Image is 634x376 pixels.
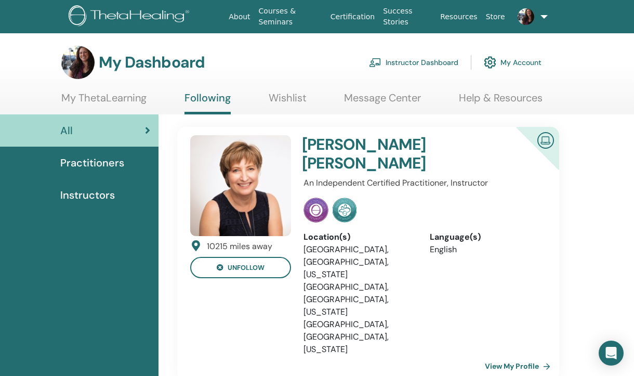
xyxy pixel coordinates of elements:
h4: [PERSON_NAME] [PERSON_NAME] [302,135,499,173]
a: Store [482,7,509,27]
div: Open Intercom Messenger [599,341,624,366]
img: cog.svg [484,54,496,71]
span: Practitioners [60,155,124,171]
a: About [224,7,254,27]
div: Language(s) [430,231,540,243]
div: 10215 miles away [207,240,272,253]
li: English [430,243,540,256]
a: Instructor Dashboard [369,51,458,74]
img: default.jpg [190,135,291,236]
a: Following [184,92,231,114]
img: logo.png [69,5,193,29]
li: [GEOGRAPHIC_DATA], [GEOGRAPHIC_DATA], [US_STATE] [303,318,414,356]
a: Message Center [344,92,421,112]
div: Certified Online Instructor [499,127,559,187]
p: An Independent Certified Practitioner, Instructor [303,177,540,189]
img: Certified Online Instructor [533,128,558,151]
a: Wishlist [269,92,307,112]
li: [GEOGRAPHIC_DATA], [GEOGRAPHIC_DATA], [US_STATE] [303,243,414,281]
button: unfollow [190,257,291,278]
span: Instructors [60,187,115,203]
img: default.jpg [61,46,95,79]
a: Success Stories [379,2,436,32]
span: All [60,123,73,138]
a: My ThetaLearning [61,92,147,112]
a: Certification [326,7,379,27]
img: chalkboard-teacher.svg [369,58,381,67]
a: Resources [436,7,482,27]
a: My Account [484,51,541,74]
h3: My Dashboard [99,53,205,72]
li: [GEOGRAPHIC_DATA], [GEOGRAPHIC_DATA], [US_STATE] [303,281,414,318]
img: default.jpg [518,8,534,25]
div: Location(s) [303,231,414,243]
a: Help & Resources [459,92,543,112]
a: Courses & Seminars [255,2,326,32]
